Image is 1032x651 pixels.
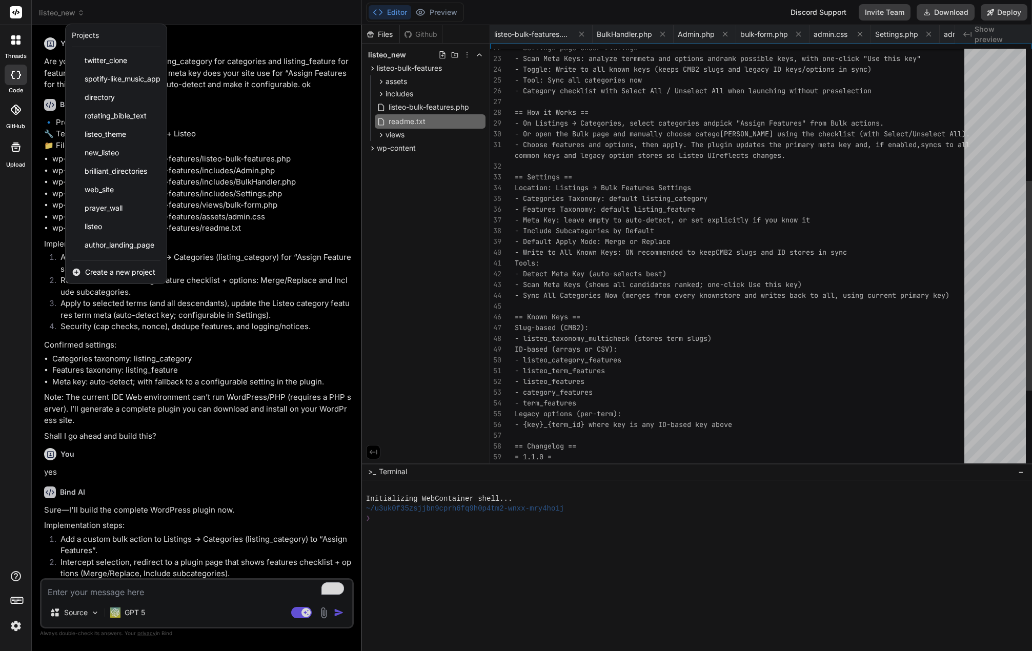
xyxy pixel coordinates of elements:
[85,240,154,250] span: author_landing_page
[85,148,119,158] span: new_listeo
[85,221,102,232] span: listeo
[85,166,147,176] span: brilliant_directories
[7,617,25,635] img: settings
[6,160,26,169] label: Upload
[85,185,114,195] span: web_site
[85,203,123,213] span: prayer_wall
[85,55,127,66] span: twitter_clone
[85,267,155,277] span: Create a new project
[85,129,126,139] span: listeo_theme
[85,111,147,121] span: rotating_bible_text
[9,86,23,95] label: code
[72,30,99,40] div: Projects
[6,122,25,131] label: GitHub
[85,92,115,103] span: directory
[85,74,160,84] span: spotify-like_music_app
[5,52,27,60] label: threads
